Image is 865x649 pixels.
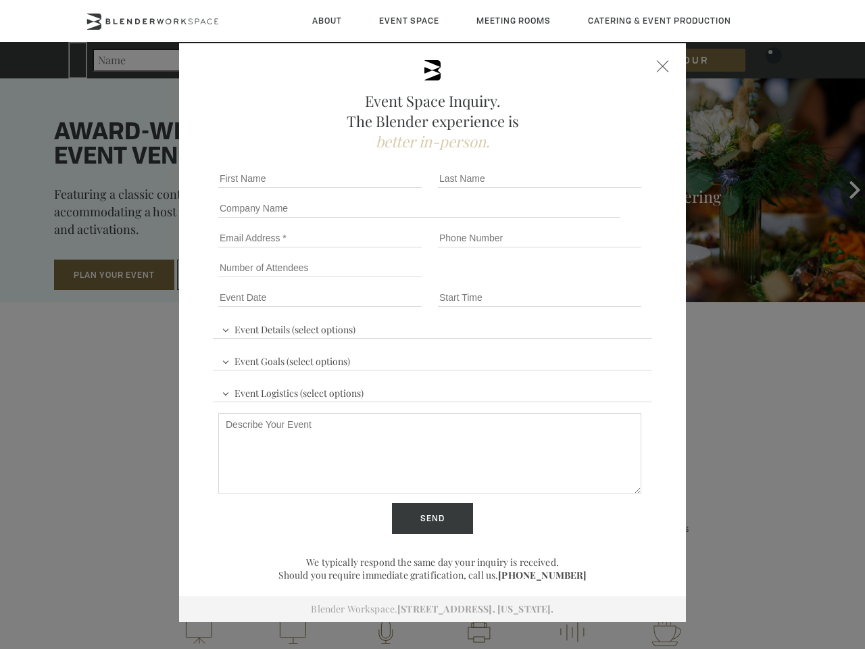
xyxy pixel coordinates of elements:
input: Event Date [218,288,422,307]
span: Event Goals (select options) [218,350,353,370]
input: Number of Attendees [218,258,422,277]
input: Email Address * [218,229,422,247]
p: We typically respond the same day your inquiry is received. [213,556,652,569]
input: Phone Number [438,229,641,247]
input: First Name [218,169,422,188]
span: Event Logistics (select options) [218,381,367,402]
p: Should you require immediate gratification, call us. [213,569,652,581]
span: better in-person. [376,131,490,151]
a: [STREET_ADDRESS]. [US_STATE]. [397,602,553,615]
input: Start Time [438,288,641,307]
div: Blender Workspace. [179,596,686,622]
h2: Event Space Inquiry. The Blender experience is [213,91,652,151]
iframe: Chat Widget [622,476,865,649]
input: Last Name [438,169,641,188]
span: Event Details (select options) [218,318,359,338]
input: Send [392,503,473,534]
a: [PHONE_NUMBER] [498,569,587,581]
input: Company Name [218,199,620,218]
